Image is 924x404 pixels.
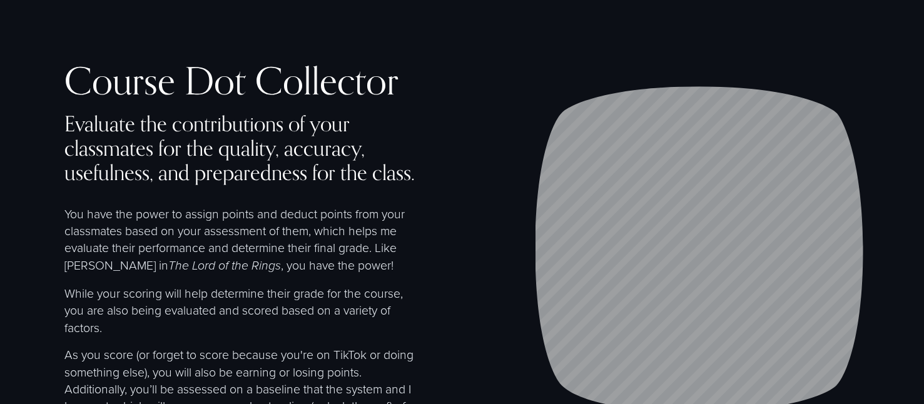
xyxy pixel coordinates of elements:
p: You have the power to assign points and deduct points from your classmates based on your assessme... [64,205,422,275]
h4: Evaluate the contributions of your classmates for the quality, accuracy, usefulness, and prepared... [64,112,422,185]
p: While your scoring will help determine their grade for the course, you are also being evaluated a... [64,285,422,336]
em: The Lord of the Rings [168,259,281,273]
div: Dot [185,61,246,101]
div: Collector [255,61,399,101]
div: Course [64,61,175,101]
